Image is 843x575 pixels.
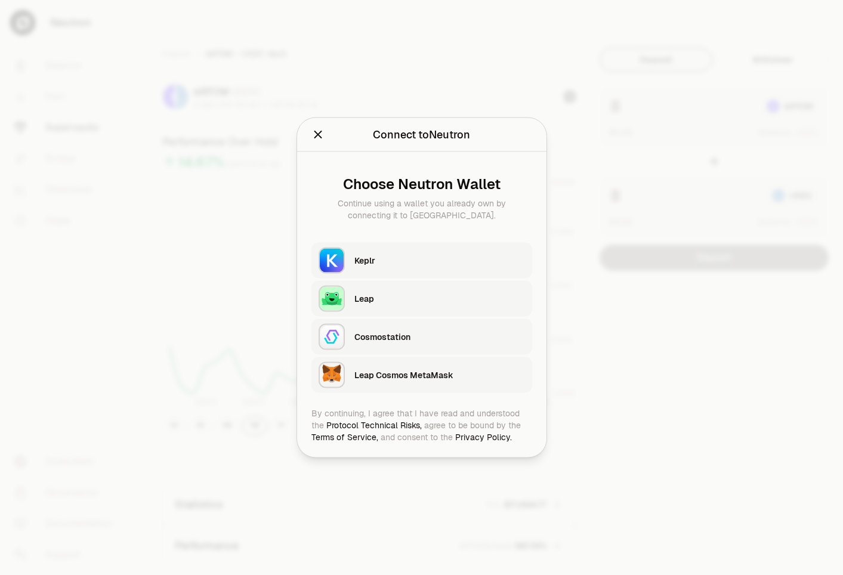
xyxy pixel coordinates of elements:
[319,248,345,274] img: Keplr
[321,197,523,221] div: Continue using a wallet you already own by connecting it to [GEOGRAPHIC_DATA].
[311,432,378,443] a: Terms of Service,
[354,293,525,305] div: Leap
[311,126,325,143] button: Close
[311,243,532,279] button: KeplrKeplr
[326,420,422,431] a: Protocol Technical Risks,
[354,331,525,343] div: Cosmostation
[373,126,470,143] div: Connect to Neutron
[455,432,512,443] a: Privacy Policy.
[354,369,525,381] div: Leap Cosmos MetaMask
[319,286,345,312] img: Leap
[311,281,532,317] button: LeapLeap
[311,407,532,443] div: By continuing, I agree that I have read and understood the agree to be bound by the and consent t...
[319,362,345,388] img: Leap Cosmos MetaMask
[319,324,345,350] img: Cosmostation
[321,176,523,193] div: Choose Neutron Wallet
[311,319,532,355] button: CosmostationCosmostation
[311,357,532,393] button: Leap Cosmos MetaMaskLeap Cosmos MetaMask
[354,255,525,267] div: Keplr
